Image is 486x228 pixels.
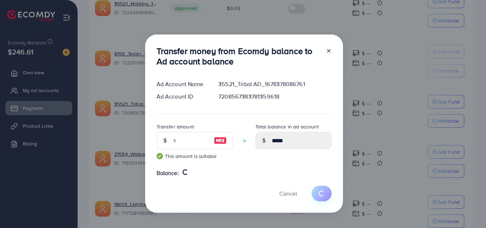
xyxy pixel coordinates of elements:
span: Cancel [279,190,297,197]
div: 35521_Tribal AD_1678378086761 [213,80,337,88]
div: Ad Account ID [151,92,213,101]
div: 7208567383781359618 [213,92,337,101]
img: guide [157,153,163,159]
button: Cancel [270,186,306,201]
label: Total balance in ad account [255,123,319,130]
img: image [214,136,227,145]
span: Balance: [157,169,179,177]
iframe: Chat [456,196,481,223]
label: Transfer amount [157,123,194,130]
h3: Transfer money from Ecomdy balance to Ad account balance [157,46,320,67]
div: Ad Account Name [151,80,213,88]
small: This amount is suitable [157,153,233,160]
